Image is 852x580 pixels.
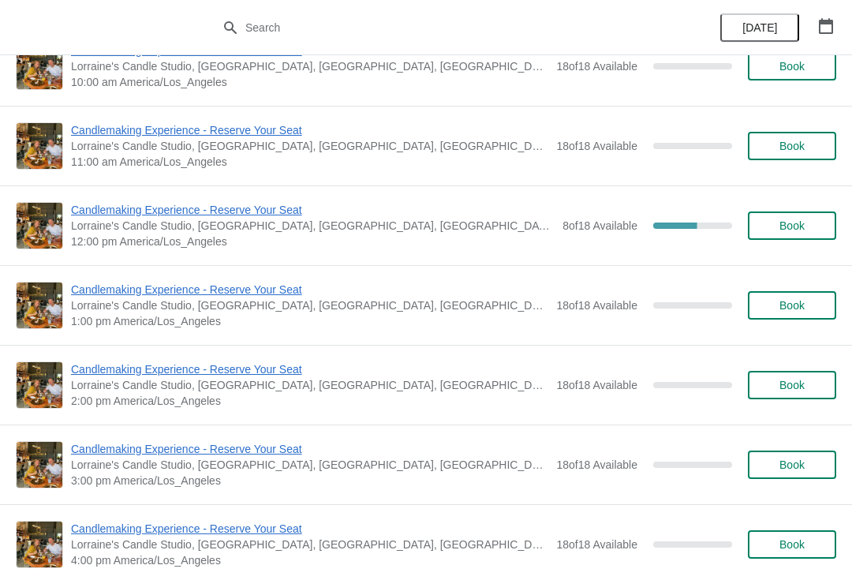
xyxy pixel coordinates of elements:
span: Lorraine's Candle Studio, [GEOGRAPHIC_DATA], [GEOGRAPHIC_DATA], [GEOGRAPHIC_DATA], [GEOGRAPHIC_DATA] [71,297,548,313]
span: Book [779,60,805,73]
span: 18 of 18 Available [556,140,637,152]
button: [DATE] [720,13,799,42]
button: Book [748,530,836,559]
input: Search [245,13,639,42]
span: Lorraine's Candle Studio, [GEOGRAPHIC_DATA], [GEOGRAPHIC_DATA], [GEOGRAPHIC_DATA], [GEOGRAPHIC_DATA] [71,377,548,393]
span: Book [779,379,805,391]
span: 10:00 am America/Los_Angeles [71,74,548,90]
span: Book [779,458,805,471]
span: Candlemaking Experience - Reserve Your Seat [71,521,548,537]
img: Candlemaking Experience - Reserve Your Seat | Lorraine's Candle Studio, Market Street, Pacific Be... [17,283,62,328]
span: 3:00 pm America/Los_Angeles [71,473,548,488]
span: Candlemaking Experience - Reserve Your Seat [71,282,548,297]
span: 11:00 am America/Los_Angeles [71,154,548,170]
span: Lorraine's Candle Studio, [GEOGRAPHIC_DATA], [GEOGRAPHIC_DATA], [GEOGRAPHIC_DATA], [GEOGRAPHIC_DATA] [71,58,548,74]
button: Book [748,132,836,160]
span: 12:00 pm America/Los_Angeles [71,234,555,249]
img: Candlemaking Experience - Reserve Your Seat | Lorraine's Candle Studio, Market Street, Pacific Be... [17,522,62,567]
span: Lorraine's Candle Studio, [GEOGRAPHIC_DATA], [GEOGRAPHIC_DATA], [GEOGRAPHIC_DATA], [GEOGRAPHIC_DATA] [71,457,548,473]
span: Book [779,219,805,232]
img: Candlemaking Experience - Reserve Your Seat | Lorraine's Candle Studio, Market Street, Pacific Be... [17,43,62,89]
span: Candlemaking Experience - Reserve Your Seat [71,202,555,218]
button: Book [748,451,836,479]
button: Book [748,52,836,80]
img: Candlemaking Experience - Reserve Your Seat | Lorraine's Candle Studio, Market Street, Pacific Be... [17,203,62,249]
img: Candlemaking Experience - Reserve Your Seat | Lorraine's Candle Studio, Market Street, Pacific Be... [17,362,62,408]
span: Lorraine's Candle Studio, [GEOGRAPHIC_DATA], [GEOGRAPHIC_DATA], [GEOGRAPHIC_DATA], [GEOGRAPHIC_DATA] [71,218,555,234]
span: Book [779,538,805,551]
span: 18 of 18 Available [556,379,637,391]
span: Lorraine's Candle Studio, [GEOGRAPHIC_DATA], [GEOGRAPHIC_DATA], [GEOGRAPHIC_DATA], [GEOGRAPHIC_DATA] [71,537,548,552]
span: 18 of 18 Available [556,299,637,312]
span: 2:00 pm America/Los_Angeles [71,393,548,409]
span: Book [779,299,805,312]
span: 18 of 18 Available [556,538,637,551]
span: Candlemaking Experience - Reserve Your Seat [71,441,548,457]
button: Book [748,291,836,320]
img: Candlemaking Experience - Reserve Your Seat | Lorraine's Candle Studio, Market Street, Pacific Be... [17,442,62,488]
button: Book [748,371,836,399]
span: Candlemaking Experience - Reserve Your Seat [71,361,548,377]
span: 1:00 pm America/Los_Angeles [71,313,548,329]
span: 4:00 pm America/Los_Angeles [71,552,548,568]
img: Candlemaking Experience - Reserve Your Seat | Lorraine's Candle Studio, Market Street, Pacific Be... [17,123,62,169]
span: 8 of 18 Available [562,219,637,232]
span: 18 of 18 Available [556,458,637,471]
span: Candlemaking Experience - Reserve Your Seat [71,122,548,138]
span: Book [779,140,805,152]
span: Lorraine's Candle Studio, [GEOGRAPHIC_DATA], [GEOGRAPHIC_DATA], [GEOGRAPHIC_DATA], [GEOGRAPHIC_DATA] [71,138,548,154]
span: [DATE] [742,21,777,34]
button: Book [748,211,836,240]
span: 18 of 18 Available [556,60,637,73]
